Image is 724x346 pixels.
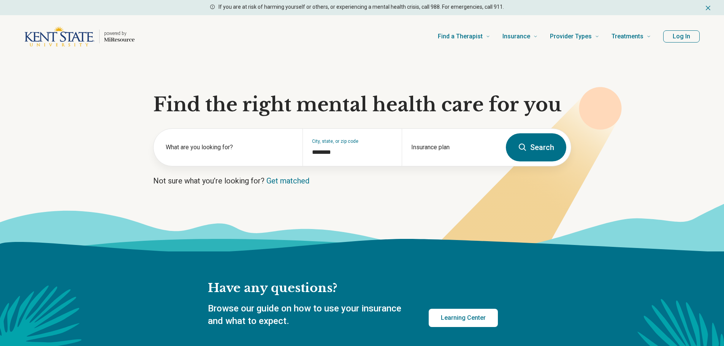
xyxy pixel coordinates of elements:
[502,21,538,52] a: Insurance
[663,30,700,43] button: Log In
[550,31,592,42] span: Provider Types
[208,302,410,328] p: Browse our guide on how to use your insurance and what to expect.
[612,21,651,52] a: Treatments
[166,143,293,152] label: What are you looking for?
[24,24,135,49] a: Home page
[104,30,135,36] p: powered by
[506,133,566,161] button: Search
[550,21,599,52] a: Provider Types
[219,3,504,11] p: If you are at risk of harming yourself or others, or experiencing a mental health crisis, call 98...
[704,3,712,12] button: Dismiss
[502,31,530,42] span: Insurance
[153,175,571,186] p: Not sure what you’re looking for?
[266,176,309,185] a: Get matched
[612,31,643,42] span: Treatments
[438,21,490,52] a: Find a Therapist
[153,93,571,116] h1: Find the right mental health care for you
[208,280,498,296] h2: Have any questions?
[438,31,483,42] span: Find a Therapist
[429,309,498,327] a: Learning Center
